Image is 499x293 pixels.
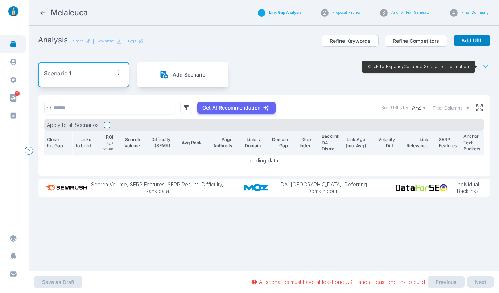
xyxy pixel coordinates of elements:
p: Search Volume, SERP Features, SERP Results, Difficulty, Rank data [91,181,223,194]
p: Click to Expand/Collapse Scenario Information [368,63,469,70]
p: Avg Rank [181,140,202,146]
p: Domain Gap [271,136,288,149]
div: 2 [321,9,329,17]
p: Link Age (mo. Avg) [345,136,367,149]
p: Links / Domain [243,136,261,149]
p: Search Volume [123,136,140,149]
p: Logs [128,39,136,44]
button: Add Scenario [160,70,205,79]
button: Add URL [454,35,490,46]
img: semrush_logo.573af308.png [43,181,91,194]
p: A-Z [412,104,421,111]
p: Sheet [73,39,83,44]
button: Get AI Recommendation [197,102,276,114]
button: Previous [428,276,465,288]
button: Proposal Review [332,10,361,15]
span: 63 [15,91,20,96]
button: Filter Columns [433,105,470,111]
button: Refine Competitors [385,35,447,47]
p: % / value [102,141,113,152]
div: 4 [450,9,458,17]
label: Sort URLs by [381,104,408,111]
div: 1 [258,9,265,17]
img: data_for_seo_logo.e5120ddb.png [396,184,451,191]
button: Link Gap Analysis [269,10,302,15]
img: linklaunch_small.2ae18699.png [6,6,21,16]
a: Sheet| [73,39,94,44]
p: Close the Gap [47,136,64,149]
p: Anchor Text Buckets [463,133,481,152]
p: Get AI Recommendation [202,104,260,111]
h2: Melaleuca [51,8,88,18]
p: Backlink DA Distro [322,133,341,152]
p: Gap Index [298,136,311,149]
p: All scenarios must have at least one URL, and at least one link to build [259,279,425,285]
button: Next [467,276,494,288]
span: Filter Columns [433,105,462,111]
p: DA, [GEOGRAPHIC_DATA], Referring Domain count [273,181,375,194]
p: Download [96,39,114,44]
img: moz_logo.a3998d80.png [244,184,273,191]
button: Refine Keywords [322,35,379,47]
p: Link Relevance [405,136,428,149]
p: Add Scenario [173,71,205,78]
div: 3 [380,9,388,17]
h2: Analysis [38,35,68,45]
p: Apply to all Scenarios [47,122,99,128]
p: Difficulty (SEMR) [150,136,170,149]
p: Scenario 1 [44,69,71,78]
p: Page Authority [213,136,233,149]
p: Links to build [75,136,91,149]
p: ROI [106,134,113,140]
td: Loading data... [44,155,484,166]
button: Anchor Text Generator [391,10,431,15]
button: A-Z [411,103,428,112]
button: Save as Draft [34,276,82,288]
button: Final Summary [461,10,489,15]
p: Individual Backlinks [451,181,485,194]
div: | [124,39,144,44]
p: Velocity Diff. [378,136,395,149]
p: SERP Features [439,136,458,149]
